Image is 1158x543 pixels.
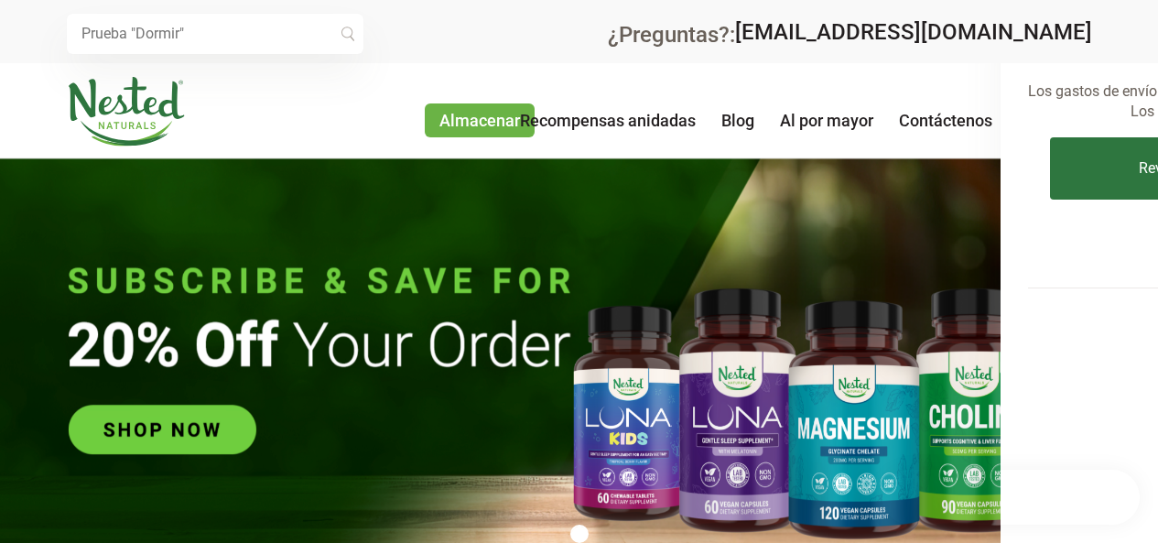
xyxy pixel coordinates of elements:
iframe: Button to open loyalty program pop-up [882,470,1140,525]
a: Recompensas anidadas [520,111,696,130]
button: 1 de 1 [570,525,589,543]
font: Almacenar [439,111,520,130]
a: Contáctenos [899,111,992,130]
a: Al por mayor [780,111,873,130]
a: Almacenar [425,103,535,137]
a: Blog [721,111,754,130]
img: Naturales anidados [67,77,186,147]
font: ¿Preguntas?: [608,21,735,47]
a: [EMAIL_ADDRESS][DOMAIN_NAME] [735,19,1092,45]
input: Prueba "Dormir" [67,14,363,54]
